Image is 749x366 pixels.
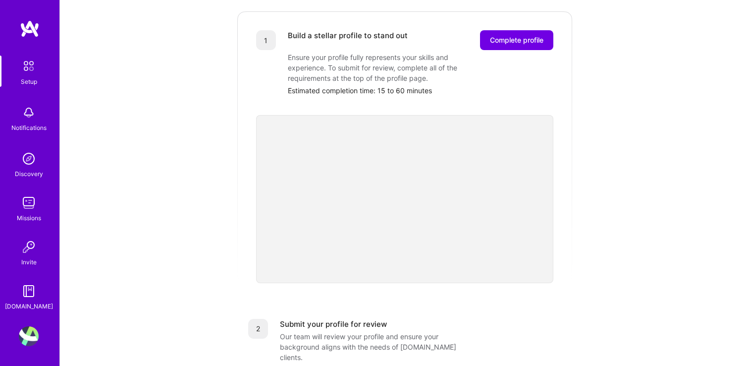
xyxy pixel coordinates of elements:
div: Missions [17,213,41,223]
span: Complete profile [490,35,543,45]
img: guide book [19,281,39,301]
div: Estimated completion time: 15 to 60 minutes [288,85,553,96]
button: Complete profile [480,30,553,50]
div: Setup [21,76,37,87]
img: setup [18,56,39,76]
div: Build a stellar profile to stand out [288,30,408,50]
div: Discovery [15,169,43,179]
img: Invite [19,237,39,257]
img: discovery [19,149,39,169]
iframe: video [256,115,553,283]
div: Invite [21,257,37,267]
div: Our team will review your profile and ensure your background aligns with the needs of [DOMAIN_NAM... [280,331,478,363]
img: teamwork [19,193,39,213]
a: User Avatar [16,326,41,346]
div: 1 [256,30,276,50]
img: logo [20,20,40,38]
div: Submit your profile for review [280,319,387,329]
div: [DOMAIN_NAME] [5,301,53,311]
div: Ensure your profile fully represents your skills and experience. To submit for review, complete a... [288,52,486,83]
div: Notifications [11,122,47,133]
img: User Avatar [19,326,39,346]
div: 2 [248,319,268,339]
img: bell [19,103,39,122]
